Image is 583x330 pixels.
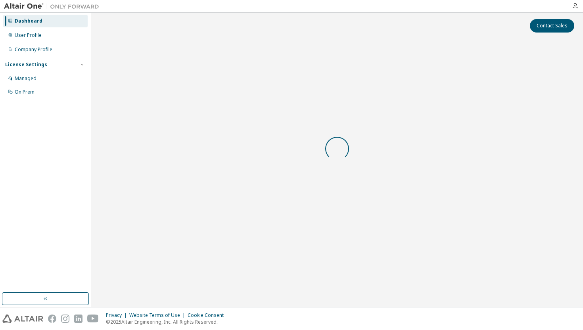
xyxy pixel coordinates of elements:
div: Cookie Consent [188,312,228,318]
div: Company Profile [15,46,52,53]
div: Managed [15,75,36,82]
button: Contact Sales [530,19,574,33]
div: License Settings [5,61,47,68]
div: On Prem [15,89,35,95]
img: instagram.svg [61,315,69,323]
div: User Profile [15,32,42,38]
img: linkedin.svg [74,315,82,323]
img: Altair One [4,2,103,10]
img: facebook.svg [48,315,56,323]
img: altair_logo.svg [2,315,43,323]
div: Privacy [106,312,129,318]
div: Website Terms of Use [129,312,188,318]
img: youtube.svg [87,315,99,323]
p: © 2025 Altair Engineering, Inc. All Rights Reserved. [106,318,228,325]
div: Dashboard [15,18,42,24]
